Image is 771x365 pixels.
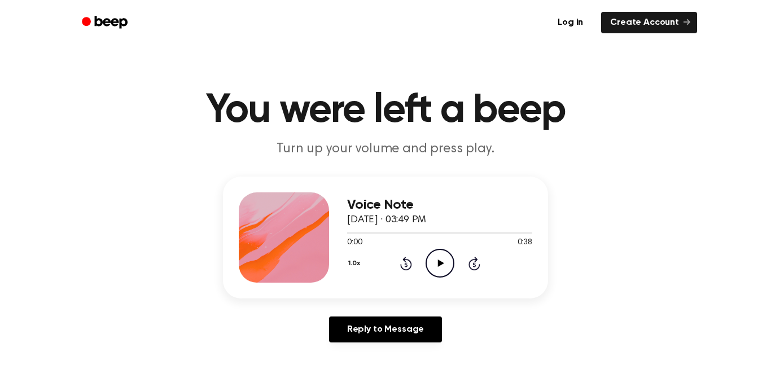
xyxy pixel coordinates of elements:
[546,10,594,36] a: Log in
[518,237,532,249] span: 0:38
[74,12,138,34] a: Beep
[329,316,442,342] a: Reply to Message
[169,140,602,159] p: Turn up your volume and press play.
[347,215,426,225] span: [DATE] · 03:49 PM
[601,12,697,33] a: Create Account
[347,254,364,273] button: 1.0x
[347,197,532,213] h3: Voice Note
[97,90,674,131] h1: You were left a beep
[347,237,362,249] span: 0:00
